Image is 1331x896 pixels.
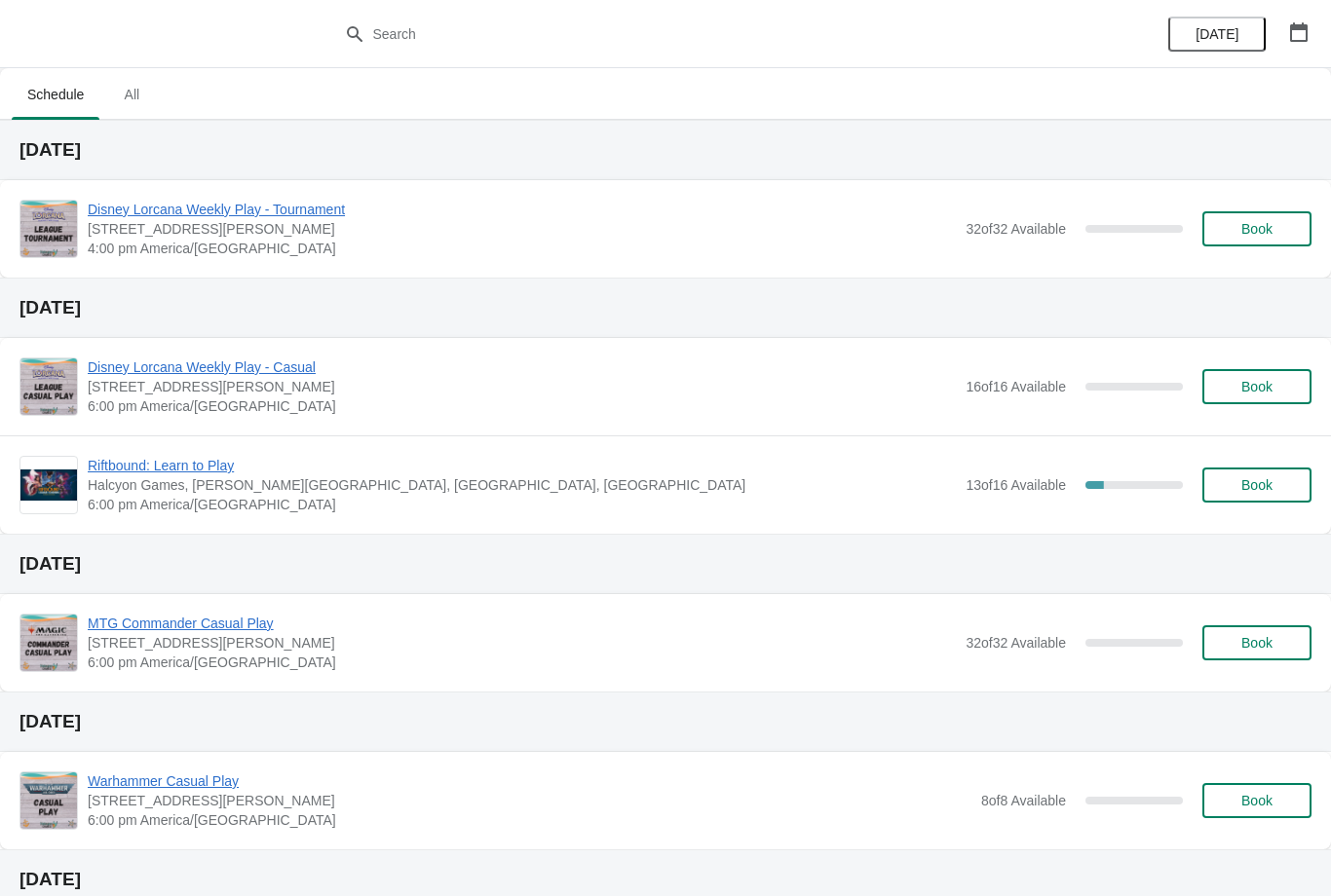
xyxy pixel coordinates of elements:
[88,614,956,633] span: MTG Commander Casual Play
[88,633,956,653] span: [STREET_ADDRESS][PERSON_NAME]
[1202,211,1312,246] button: Book
[88,475,956,495] span: Halcyon Games, [PERSON_NAME][GEOGRAPHIC_DATA], [GEOGRAPHIC_DATA], [GEOGRAPHIC_DATA]
[966,379,1066,394] span: 16 of 16 Available
[12,77,99,112] span: Schedule
[966,635,1066,651] span: 32 of 32 Available
[20,469,77,502] img: Riftbound: Learn to Play | Halcyon Games, Louetta Road, Spring, TX, USA | 6:00 pm America/Chicago
[1202,369,1312,404] button: Book
[19,870,1312,889] h2: [DATE]
[1202,783,1312,818] button: Book
[1168,17,1266,52] button: [DATE]
[19,712,1312,731] h2: [DATE]
[20,772,77,829] img: Warhammer Casual Play | 2040 Louetta Rd Ste I Spring, TX 77388 | 6:00 pm America/Chicago
[88,239,956,258] span: 4:00 pm America/[GEOGRAPHIC_DATA]
[88,357,956,377] span: Disney Lorcana Weekly Play - Casual
[1202,625,1312,660] button: Book
[372,17,999,52] input: Search
[88,495,956,514] span: 6:00 pm America/[GEOGRAPHIC_DATA]
[19,298,1312,317] h2: [DATE]
[88,791,971,810] span: [STREET_ADDRESS][PERSON_NAME]
[20,358,77,415] img: Disney Lorcana Weekly Play - Casual | 2040 Louetta Rd Ste I Spring, TX 77388 | 6:00 pm America/Ch...
[1241,379,1273,394] span: Book
[19,554,1312,574] h2: [DATE]
[981,793,1066,808] span: 8 of 8 Available
[19,140,1312,160] h2: [DATE]
[88,396,956,416] span: 6:00 pm America/[GEOGRAPHIC_DATA]
[1241,793,1273,808] span: Book
[88,219,956,239] span: [STREET_ADDRESS][PERSON_NAME]
[88,810,971,830] span: 6:00 pm America/[GEOGRAPHIC_DATA]
[88,771,971,791] span: Warhammer Casual Play
[966,477,1066,493] span: 13 of 16 Available
[107,77,156,112] span: All
[88,377,956,396] span: [STREET_ADDRESS][PERSON_NAME]
[88,456,956,475] span: Riftbound: Learn to Play
[1202,467,1312,503] button: Book
[88,653,956,672] span: 6:00 pm America/[GEOGRAPHIC_DATA]
[1241,221,1273,237] span: Book
[966,221,1066,237] span: 32 of 32 Available
[20,201,77,257] img: Disney Lorcana Weekly Play - Tournament | 2040 Louetta Rd Ste I Spring, TX 77388 | 4:00 pm Americ...
[20,615,77,671] img: MTG Commander Casual Play | 2040 Louetta Rd Ste I Spring, TX 77388 | 6:00 pm America/Chicago
[1241,477,1273,493] span: Book
[1196,26,1238,42] span: [DATE]
[1241,635,1273,651] span: Book
[88,200,956,219] span: Disney Lorcana Weekly Play - Tournament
